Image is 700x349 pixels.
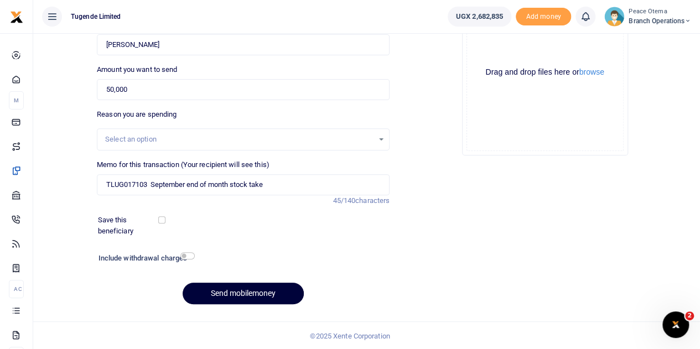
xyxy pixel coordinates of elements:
input: UGX [97,79,390,100]
small: Peace Otema [629,7,691,17]
li: M [9,91,24,110]
span: Branch Operations [629,16,691,26]
a: profile-user Peace Otema Branch Operations [604,7,691,27]
span: Add money [516,8,571,26]
a: logo-small logo-large logo-large [10,12,23,20]
input: Enter extra information [97,174,390,195]
a: Add money [516,12,571,20]
label: Save this beneficiary [98,215,160,236]
img: logo-small [10,11,23,24]
div: Select an option [105,134,374,145]
span: Tugende Limited [66,12,126,22]
label: Reason you are spending [97,109,177,120]
label: Amount you want to send [97,64,177,75]
button: browse [579,68,604,76]
span: 2 [685,311,694,320]
li: Wallet ballance [443,7,516,27]
span: UGX 2,682,835 [456,11,503,22]
li: Ac [9,280,24,298]
h6: Include withdrawal charges [98,254,190,263]
a: UGX 2,682,835 [448,7,511,27]
li: Toup your wallet [516,8,571,26]
label: Memo for this transaction (Your recipient will see this) [97,159,269,170]
span: 45/140 [333,196,355,205]
img: profile-user [604,7,624,27]
span: characters [355,196,390,205]
input: Loading name... [97,34,390,55]
div: Drag and drop files here or [467,67,623,77]
button: Send mobilemoney [183,283,304,304]
iframe: Intercom live chat [662,311,689,338]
